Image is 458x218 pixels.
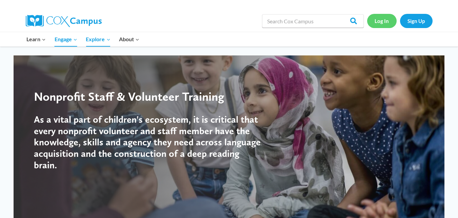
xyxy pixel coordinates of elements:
[82,32,115,46] button: Child menu of Explore
[262,14,364,28] input: Search Cox Campus
[400,14,433,28] a: Sign Up
[22,32,51,46] button: Child menu of Learn
[34,89,263,104] div: Nonprofit Staff & Volunteer Training
[26,15,102,27] img: Cox Campus
[367,14,397,28] a: Log In
[34,114,263,171] h4: As a vital part of children's ecosystem, it is critical that every nonprofit volunteer and staff ...
[22,32,144,46] nav: Primary Navigation
[50,32,82,46] button: Child menu of Engage
[115,32,144,46] button: Child menu of About
[367,14,433,28] nav: Secondary Navigation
